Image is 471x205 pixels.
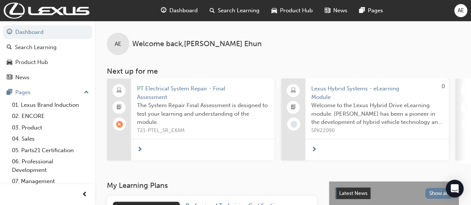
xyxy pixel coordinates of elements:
span: guage-icon [161,6,166,15]
span: booktick-icon [465,103,470,112]
a: 01. Lexus Brand Induction [9,99,92,111]
a: Search Learning [3,41,92,54]
span: AE [115,40,121,48]
span: Welcome back , [PERSON_NAME] Ehun [132,40,262,48]
span: prev-icon [82,190,87,199]
span: learningRecordVerb_NONE-icon [290,121,297,128]
span: Welcome to the Lexus Hybrid Drive eLearning module. [PERSON_NAME] has been a pioneer in the devel... [311,101,443,126]
button: DashboardSearch LearningProduct HubNews [3,24,92,86]
span: pages-icon [7,89,12,96]
button: Pages [3,86,92,99]
span: car-icon [7,59,12,66]
a: PT Electrical System Repair - Final AssessmentThe System Repair Final Assessment is designed to t... [107,79,274,160]
a: guage-iconDashboard [155,3,204,18]
a: 0Lexus Hybrid Systems - eLearning ModuleWelcome to the Lexus Hybrid Drive eLearning module. [PERS... [281,79,449,160]
span: search-icon [210,6,215,15]
span: The System Repair Final Assessment is designed to test your learning and understanding of the mod... [137,101,268,126]
a: Dashboard [3,25,92,39]
span: next-icon [137,147,143,153]
a: search-iconSearch Learning [204,3,265,18]
a: 04. Sales [9,133,92,145]
span: PT Electrical System Repair - Final Assessment [137,84,268,101]
a: News [3,71,92,84]
h3: My Learning Plans [107,181,317,190]
a: pages-iconPages [353,3,389,18]
span: booktick-icon [117,103,122,112]
span: Product Hub [280,6,313,15]
a: news-iconNews [319,3,353,18]
div: News [15,73,29,82]
a: car-iconProduct Hub [265,3,319,18]
span: up-icon [84,88,89,97]
span: laptop-icon [291,86,296,96]
span: AE [458,6,464,15]
h3: Next up for me [95,67,471,76]
span: news-icon [325,6,330,15]
span: 0 [442,83,445,90]
a: Product Hub [3,55,92,69]
a: 02. ENCORE [9,110,92,122]
span: booktick-icon [291,103,296,112]
span: pages-icon [359,6,365,15]
span: T21-PTEL_SR_EXAM [137,126,268,135]
div: Search Learning [15,43,57,52]
span: laptop-icon [117,86,122,96]
span: Pages [368,6,383,15]
div: Open Intercom Messenger [446,180,464,198]
span: Dashboard [169,6,198,15]
span: Lexus Hybrid Systems - eLearning Module [311,84,443,101]
a: 05. Parts21 Certification [9,145,92,156]
button: Show all [425,188,453,199]
span: SPK22090 [311,126,443,135]
div: Pages [15,88,31,97]
span: News [333,6,347,15]
span: Latest News [339,190,367,196]
div: Product Hub [15,58,48,67]
span: Search Learning [218,6,260,15]
span: news-icon [7,74,12,81]
span: guage-icon [7,29,12,36]
a: 07. Management [9,176,92,187]
span: search-icon [7,44,12,51]
span: learningRecordVerb_FAIL-icon [116,121,123,128]
span: laptop-icon [465,86,470,96]
a: Latest NewsShow all [335,188,453,199]
span: next-icon [311,147,317,153]
button: AE [454,4,467,17]
a: 03. Product [9,122,92,134]
a: 06. Professional Development [9,156,92,176]
img: Trak [4,3,89,19]
span: car-icon [271,6,277,15]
